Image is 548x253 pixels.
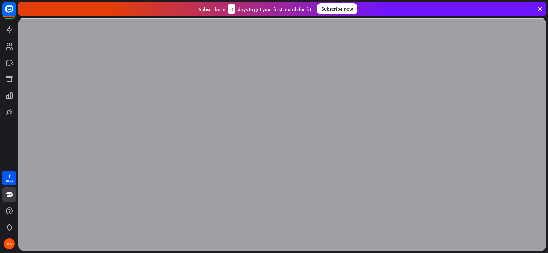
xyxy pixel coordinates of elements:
div: MS [4,238,15,249]
div: Subscribe now [317,3,357,14]
div: 3 [228,4,235,14]
a: 7 days [2,171,16,185]
div: days [6,179,13,184]
div: 7 [8,173,11,179]
div: Subscribe in days to get your first month for $1 [199,4,312,14]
